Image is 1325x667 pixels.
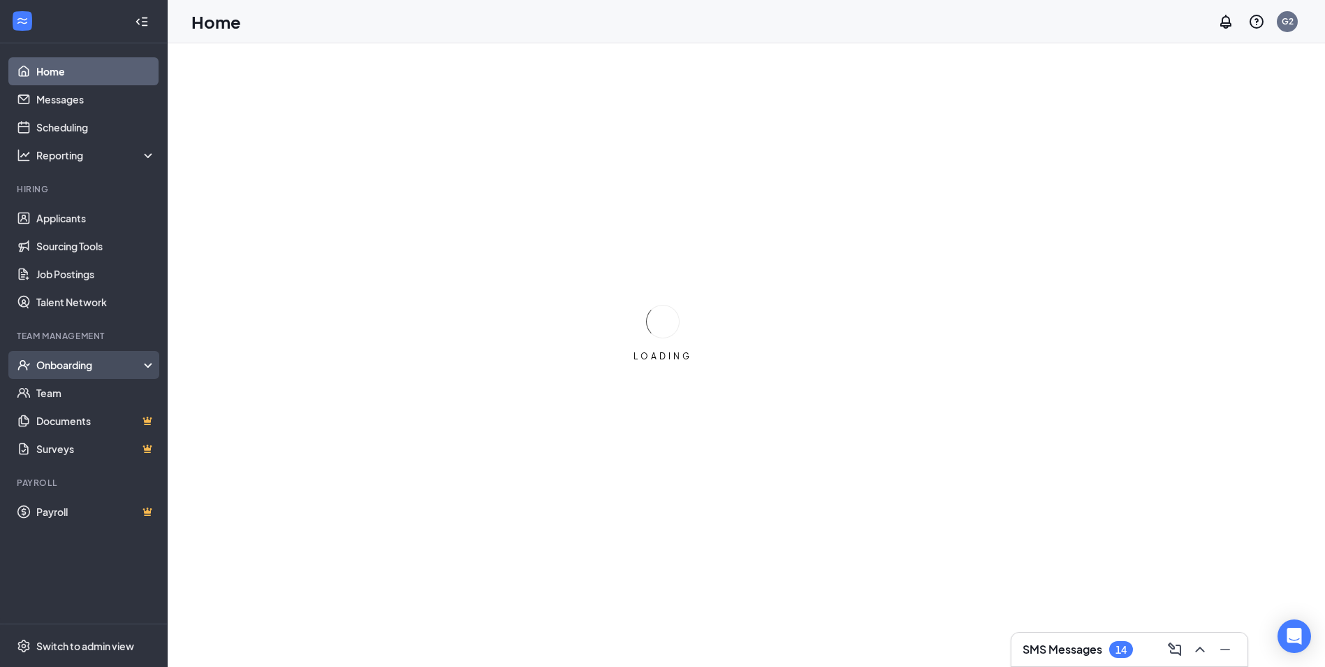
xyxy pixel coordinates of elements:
[17,330,153,342] div: Team Management
[1217,13,1234,30] svg: Notifications
[36,57,156,85] a: Home
[1023,642,1102,657] h3: SMS Messages
[1115,644,1127,656] div: 14
[36,260,156,288] a: Job Postings
[36,204,156,232] a: Applicants
[1192,641,1208,658] svg: ChevronUp
[36,113,156,141] a: Scheduling
[1166,641,1183,658] svg: ComposeMessage
[628,350,698,362] div: LOADING
[1278,619,1311,653] div: Open Intercom Messenger
[36,407,156,435] a: DocumentsCrown
[1189,638,1211,661] button: ChevronUp
[191,10,241,34] h1: Home
[1164,638,1186,661] button: ComposeMessage
[36,358,144,372] div: Onboarding
[1248,13,1265,30] svg: QuestionInfo
[36,498,156,526] a: PayrollCrown
[135,15,149,29] svg: Collapse
[17,358,31,372] svg: UserCheck
[36,379,156,407] a: Team
[1217,641,1234,658] svg: Minimize
[17,477,153,489] div: Payroll
[17,183,153,195] div: Hiring
[17,148,31,162] svg: Analysis
[1282,15,1294,27] div: G2
[36,288,156,316] a: Talent Network
[15,14,29,28] svg: WorkstreamLogo
[36,435,156,463] a: SurveysCrown
[36,148,156,162] div: Reporting
[36,232,156,260] a: Sourcing Tools
[17,639,31,653] svg: Settings
[1214,638,1236,661] button: Minimize
[36,639,134,653] div: Switch to admin view
[36,85,156,113] a: Messages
